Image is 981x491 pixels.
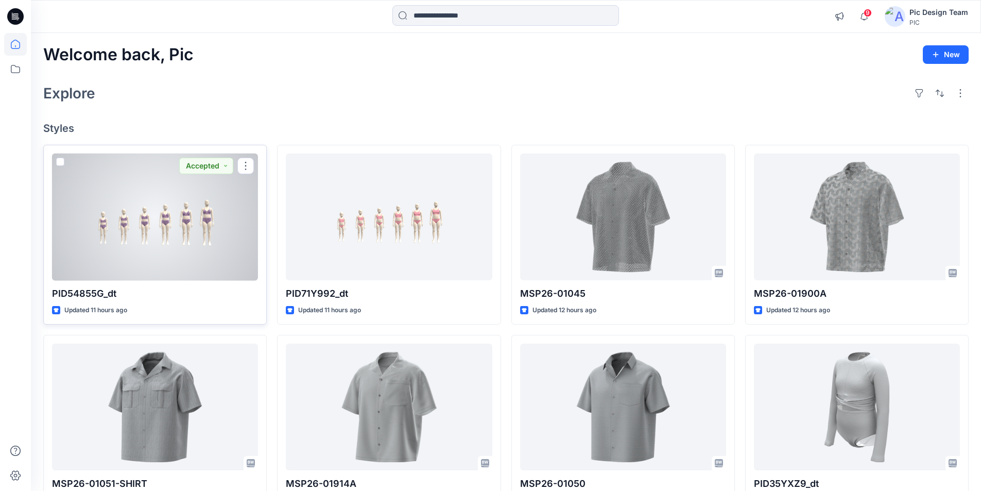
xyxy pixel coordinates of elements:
[520,286,726,301] p: MSP26-01045
[754,286,960,301] p: MSP26-01900A
[520,477,726,491] p: MSP26-01050
[754,477,960,491] p: PID35YXZ9_dt
[286,477,492,491] p: MSP26-01914A
[52,344,258,471] a: MSP26-01051-SHIRT
[520,344,726,471] a: MSP26-01050
[909,19,968,26] div: PIC
[298,305,361,316] p: Updated 11 hours ago
[754,344,960,471] a: PID35YXZ9_dt
[43,85,95,101] h2: Explore
[923,45,969,64] button: New
[43,45,194,64] h2: Welcome back, Pic
[52,286,258,301] p: PID54855G_dt
[64,305,127,316] p: Updated 11 hours ago
[909,6,968,19] div: Pic Design Team
[286,286,492,301] p: PID71Y992_dt
[754,154,960,281] a: MSP26-01900A
[52,477,258,491] p: MSP26-01051-SHIRT
[766,305,830,316] p: Updated 12 hours ago
[286,344,492,471] a: MSP26-01914A
[43,122,969,134] h4: Styles
[520,154,726,281] a: MSP26-01045
[885,6,905,27] img: avatar
[864,9,872,17] span: 9
[52,154,258,281] a: PID54855G_dt
[286,154,492,281] a: PID71Y992_dt
[532,305,596,316] p: Updated 12 hours ago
